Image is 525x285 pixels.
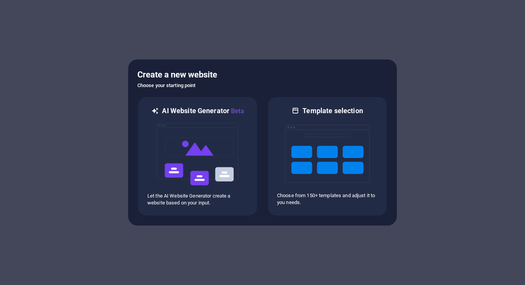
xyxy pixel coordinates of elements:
[137,96,258,216] div: AI Website GeneratorBetaaiLet the AI Website Generator create a website based on your input.
[147,193,248,206] p: Let the AI Website Generator create a website based on your input.
[267,96,388,216] div: Template selectionChoose from 150+ templates and adjust it to you needs.
[155,116,240,193] img: ai
[277,192,378,206] p: Choose from 150+ templates and adjust it to you needs.
[137,69,388,81] h5: Create a new website
[229,107,244,115] span: Beta
[162,106,244,116] h6: AI Website Generator
[137,81,388,90] h6: Choose your starting point
[302,106,363,115] h6: Template selection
